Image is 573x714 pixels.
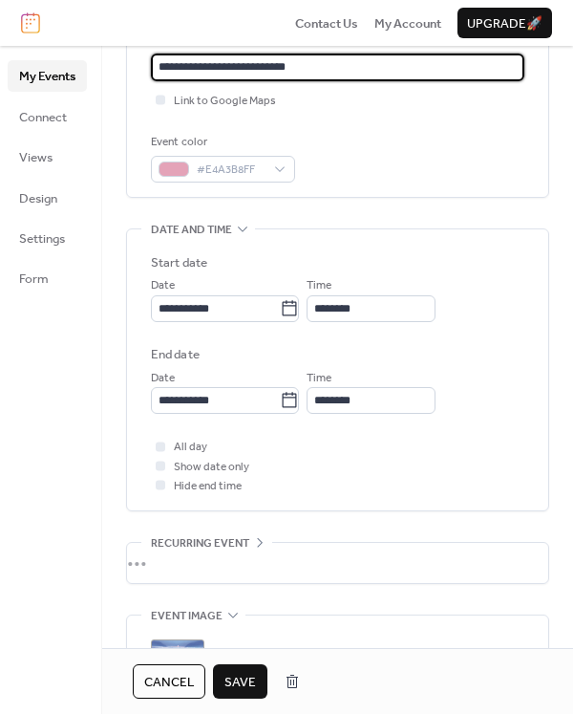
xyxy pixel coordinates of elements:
[307,295,435,322] input: Open Keeper Popup
[295,13,358,32] a: Contact Us
[144,673,194,692] span: Cancel
[8,141,87,172] a: Views
[197,161,265,180] span: #E4A3B8FF
[151,639,204,693] div: ;
[19,67,75,86] span: My Events
[151,221,232,240] span: Date and time
[307,387,435,414] input: Open Keeper Popup
[174,458,249,477] span: Show date only
[174,92,276,111] span: Link to Google Maps
[174,477,242,496] span: Hide end time
[307,369,331,388] span: Time
[151,276,175,295] span: Date
[307,276,331,295] span: Time
[19,108,67,127] span: Connect
[151,54,524,80] input: Open Keeper Popup
[374,14,441,33] span: My Account
[133,664,205,699] button: Cancel
[457,8,552,38] button: Upgrade🚀
[295,14,358,33] span: Contact Us
[21,12,40,33] img: logo
[8,263,87,293] a: Form
[374,13,441,32] a: My Account
[174,438,207,457] span: All day
[19,189,57,208] span: Design
[19,148,53,167] span: Views
[488,56,511,79] keeper-lock: Open Keeper Popup
[19,229,65,249] span: Settings
[8,60,87,91] a: My Events
[8,101,87,132] a: Connect
[151,369,175,388] span: Date
[8,223,87,253] a: Settings
[151,32,520,51] div: Location
[151,133,291,152] div: Event color
[151,345,200,364] div: End date
[224,673,256,692] span: Save
[8,183,87,213] a: Design
[127,543,548,583] div: •••
[467,14,542,33] span: Upgrade 🚀
[151,606,223,625] span: Event image
[151,533,249,552] span: Recurring event
[19,270,49,289] span: Form
[213,664,267,699] button: Save
[151,253,207,272] div: Start date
